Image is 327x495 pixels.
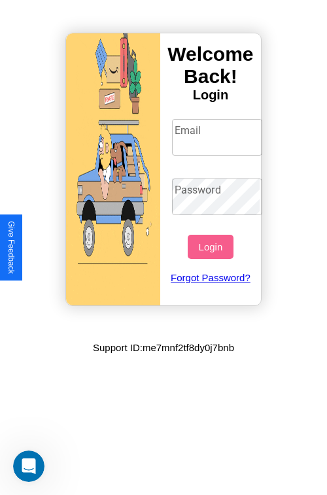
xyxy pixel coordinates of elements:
img: gif [66,33,160,305]
h3: Welcome Back! [160,43,261,88]
iframe: Intercom live chat [13,451,44,482]
button: Login [188,235,233,259]
div: Give Feedback [7,221,16,274]
h4: Login [160,88,261,103]
p: Support ID: me7mnf2tf8dy0j7bnb [93,339,234,356]
a: Forgot Password? [165,259,256,296]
